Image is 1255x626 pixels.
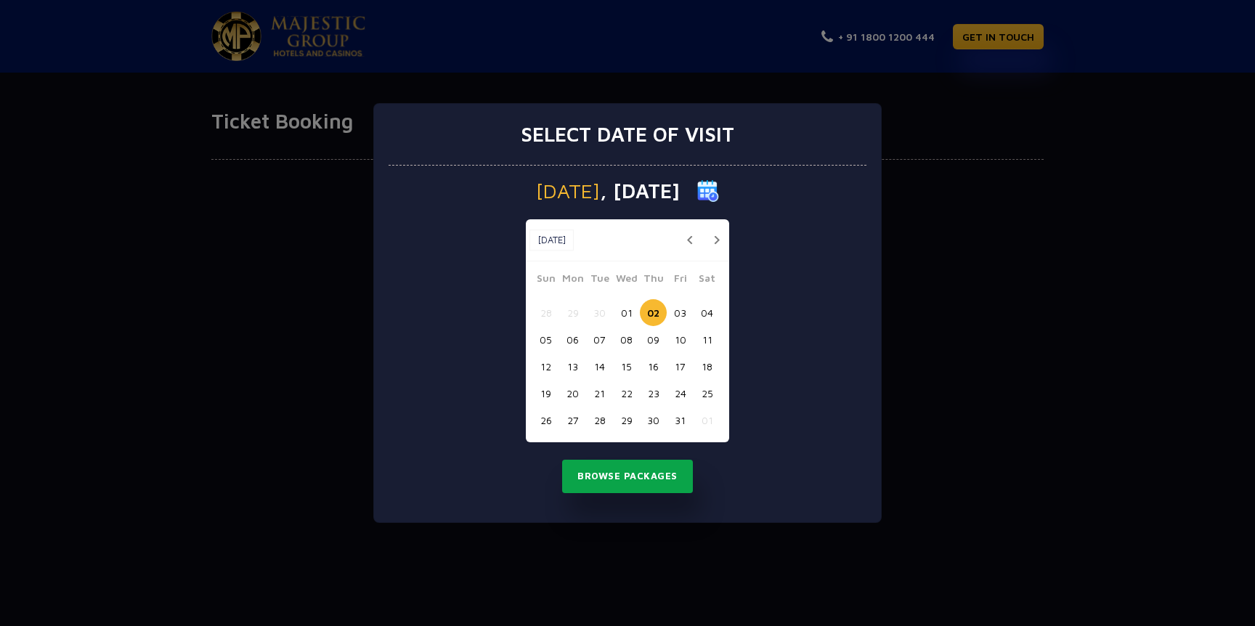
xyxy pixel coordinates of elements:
[613,380,640,407] button: 22
[694,353,720,380] button: 18
[640,270,667,290] span: Thu
[613,270,640,290] span: Wed
[532,353,559,380] button: 12
[667,270,694,290] span: Fri
[586,270,613,290] span: Tue
[600,181,680,201] span: , [DATE]
[529,229,574,251] button: [DATE]
[640,299,667,326] button: 02
[536,181,600,201] span: [DATE]
[697,180,719,202] img: calender icon
[667,299,694,326] button: 03
[532,326,559,353] button: 05
[586,299,613,326] button: 30
[667,353,694,380] button: 17
[640,407,667,434] button: 30
[559,407,586,434] button: 27
[586,353,613,380] button: 14
[559,326,586,353] button: 06
[521,122,734,147] h3: Select date of visit
[613,353,640,380] button: 15
[694,407,720,434] button: 01
[559,270,586,290] span: Mon
[559,353,586,380] button: 13
[667,326,694,353] button: 10
[694,270,720,290] span: Sat
[559,299,586,326] button: 29
[586,380,613,407] button: 21
[694,380,720,407] button: 25
[613,407,640,434] button: 29
[532,299,559,326] button: 28
[586,326,613,353] button: 07
[562,460,693,493] button: Browse Packages
[613,326,640,353] button: 08
[559,380,586,407] button: 20
[667,407,694,434] button: 31
[532,407,559,434] button: 26
[640,380,667,407] button: 23
[667,380,694,407] button: 24
[640,326,667,353] button: 09
[532,270,559,290] span: Sun
[586,407,613,434] button: 28
[613,299,640,326] button: 01
[640,353,667,380] button: 16
[694,326,720,353] button: 11
[532,380,559,407] button: 19
[694,299,720,326] button: 04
